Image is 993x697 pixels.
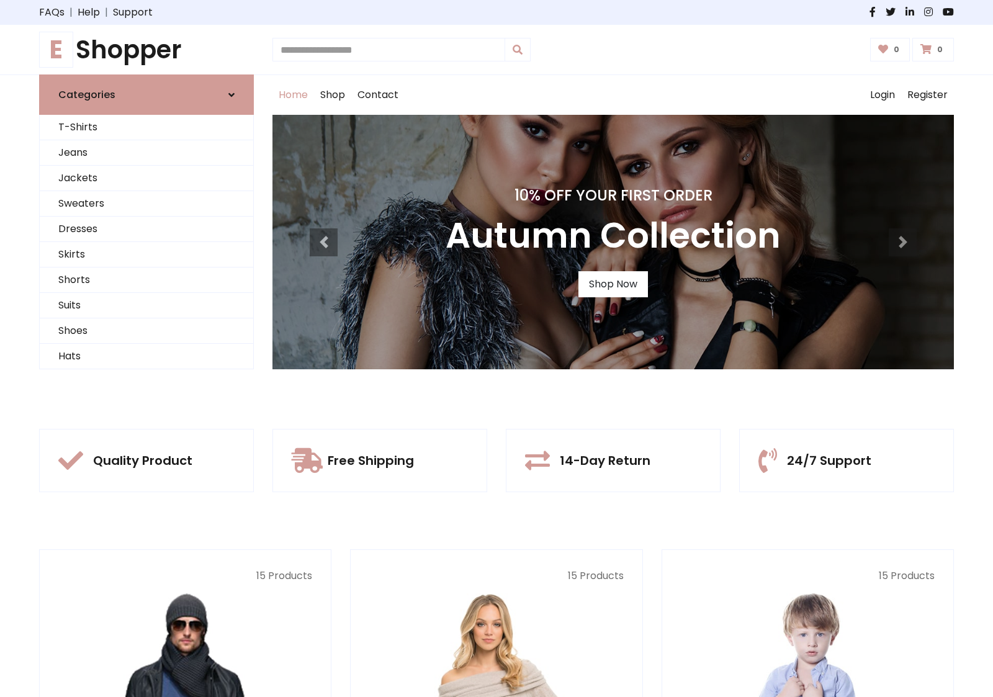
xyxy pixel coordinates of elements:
a: T-Shirts [40,115,253,140]
h1: Shopper [39,35,254,65]
a: Shoes [40,318,253,344]
a: 0 [912,38,954,61]
a: FAQs [39,5,65,20]
h3: Autumn Collection [446,215,781,256]
a: Contact [351,75,405,115]
span: | [65,5,78,20]
a: Jeans [40,140,253,166]
span: 0 [934,44,946,55]
a: Support [113,5,153,20]
p: 15 Products [681,569,935,583]
h6: Categories [58,89,115,101]
a: Dresses [40,217,253,242]
a: Shorts [40,268,253,293]
a: Categories [39,74,254,115]
a: 0 [870,38,910,61]
p: 15 Products [58,569,312,583]
a: Jackets [40,166,253,191]
h5: 14-Day Return [560,453,650,468]
a: Hats [40,344,253,369]
a: Suits [40,293,253,318]
a: Shop Now [578,271,648,297]
span: 0 [891,44,902,55]
h5: 24/7 Support [787,453,871,468]
span: E [39,32,73,68]
h5: Quality Product [93,453,192,468]
a: EShopper [39,35,254,65]
a: Home [272,75,314,115]
span: | [100,5,113,20]
h4: 10% Off Your First Order [446,187,781,205]
h5: Free Shipping [328,453,414,468]
a: Help [78,5,100,20]
a: Skirts [40,242,253,268]
a: Register [901,75,954,115]
a: Shop [314,75,351,115]
p: 15 Products [369,569,623,583]
a: Login [864,75,901,115]
a: Sweaters [40,191,253,217]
